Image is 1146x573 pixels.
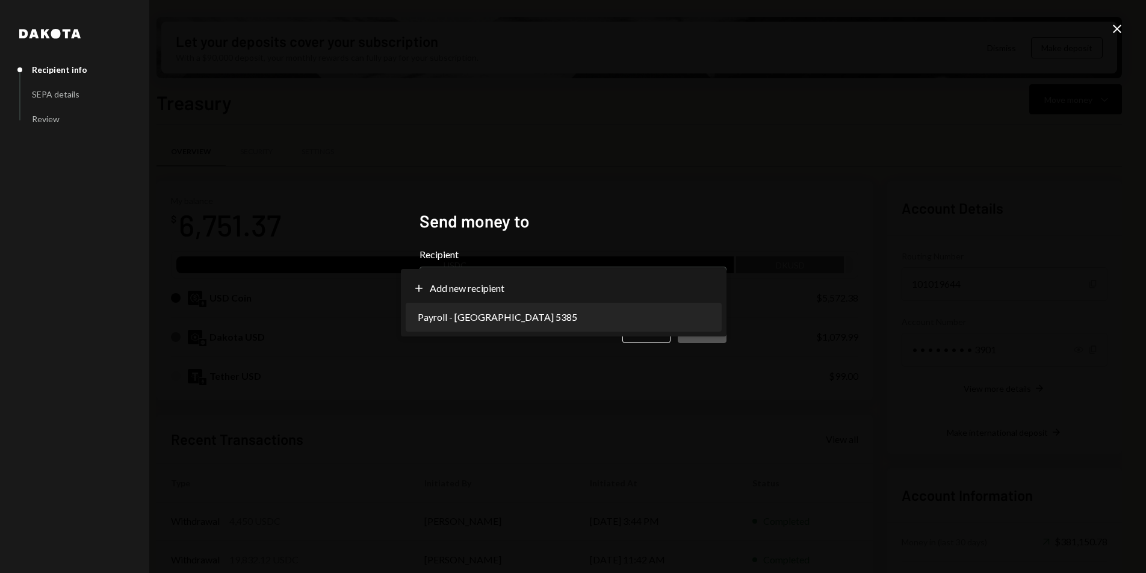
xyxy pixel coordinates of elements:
[32,89,79,99] div: SEPA details
[420,267,726,300] button: Recipient
[430,281,504,296] span: Add new recipient
[418,310,577,324] span: Payroll - [GEOGRAPHIC_DATA] 5385
[32,114,60,124] div: Review
[420,247,726,262] label: Recipient
[420,209,726,233] h2: Send money to
[32,64,87,75] div: Recipient info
